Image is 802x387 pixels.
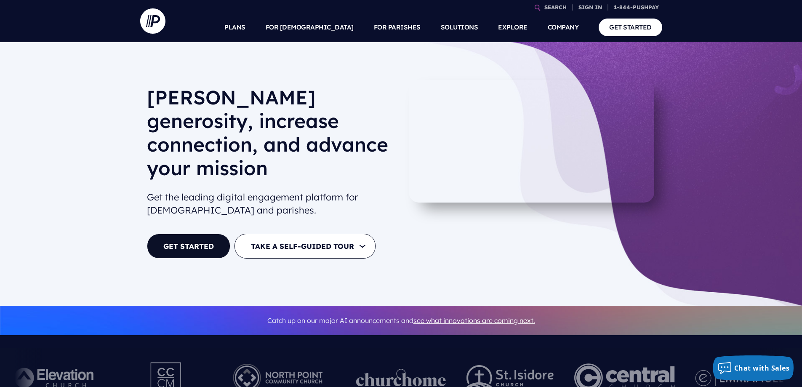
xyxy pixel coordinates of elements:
[147,187,394,220] h2: Get the leading digital engagement platform for [DEMOGRAPHIC_DATA] and parishes.
[734,363,790,373] span: Chat with Sales
[599,19,662,36] a: GET STARTED
[147,234,230,259] a: GET STARTED
[713,355,794,381] button: Chat with Sales
[147,85,394,187] h1: [PERSON_NAME] generosity, increase connection, and advance your mission
[224,13,245,42] a: PLANS
[147,311,655,330] p: Catch up on our major AI announcements and
[548,13,579,42] a: COMPANY
[356,369,446,387] img: pp_logos_1
[441,13,478,42] a: SOLUTIONS
[498,13,528,42] a: EXPLORE
[374,13,421,42] a: FOR PARISHES
[413,316,535,325] a: see what innovations are coming next.
[234,234,376,259] button: TAKE A SELF-GUIDED TOUR
[266,13,354,42] a: FOR [DEMOGRAPHIC_DATA]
